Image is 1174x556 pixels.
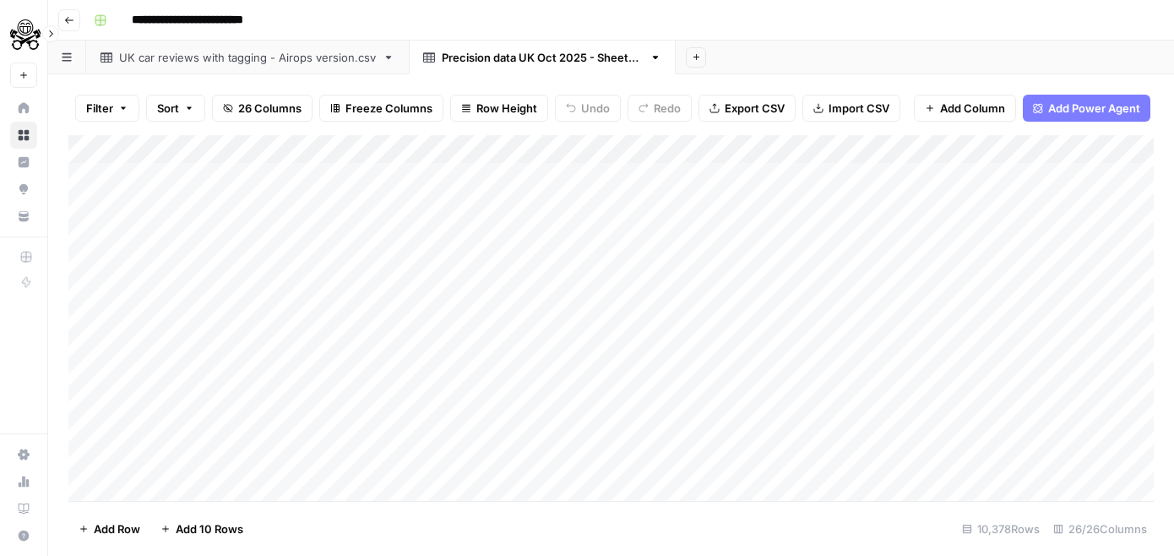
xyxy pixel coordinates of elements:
[698,95,796,122] button: Export CSV
[212,95,313,122] button: 26 Columns
[802,95,900,122] button: Import CSV
[1046,515,1154,542] div: 26/26 Columns
[86,41,409,74] a: UK car reviews with tagging - Airops version.csv
[476,100,537,117] span: Row Height
[10,149,37,176] a: Insights
[450,95,548,122] button: Row Height
[146,95,205,122] button: Sort
[581,100,610,117] span: Undo
[725,100,785,117] span: Export CSV
[10,95,37,122] a: Home
[442,49,643,66] div: Precision data UK [DATE] - Sheet1.csv
[157,100,179,117] span: Sort
[150,515,253,542] button: Add 10 Rows
[955,515,1046,542] div: 10,378 Rows
[10,203,37,230] a: Your Data
[319,95,443,122] button: Freeze Columns
[10,468,37,495] a: Usage
[75,95,139,122] button: Filter
[555,95,621,122] button: Undo
[10,122,37,149] a: Browse
[86,100,113,117] span: Filter
[176,521,243,537] span: Add 10 Rows
[914,95,1016,122] button: Add Column
[628,95,692,122] button: Redo
[1023,95,1150,122] button: Add Power Agent
[345,100,432,117] span: Freeze Columns
[10,441,37,468] a: Settings
[829,100,889,117] span: Import CSV
[10,176,37,203] a: Opportunities
[654,100,681,117] span: Redo
[409,41,676,74] a: Precision data UK [DATE] - Sheet1.csv
[238,100,302,117] span: 26 Columns
[68,515,150,542] button: Add Row
[10,522,37,549] button: Help + Support
[1048,100,1140,117] span: Add Power Agent
[94,521,140,537] span: Add Row
[119,49,376,66] div: UK car reviews with tagging - Airops version.csv
[10,495,37,522] a: Learning Hub
[10,14,37,56] button: Workspace: PistonHeads
[10,19,41,50] img: PistonHeads Logo
[940,100,1005,117] span: Add Column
